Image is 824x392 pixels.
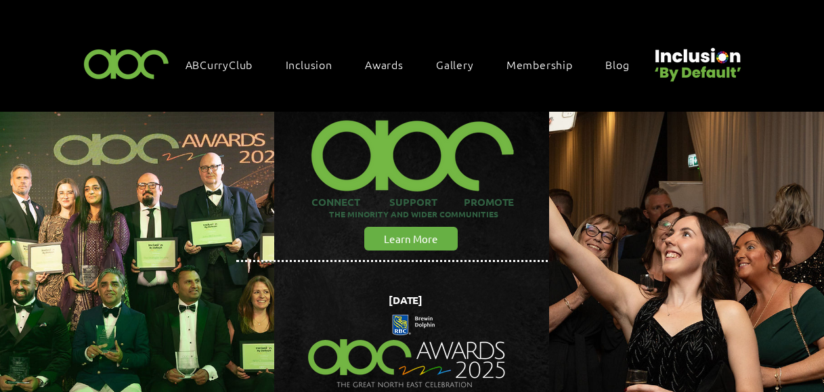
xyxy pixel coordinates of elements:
img: Untitled design (22).png [650,37,743,83]
span: THE MINORITY AND WIDER COMMUNITIES [329,209,498,219]
span: Membership [506,57,573,72]
span: Awards [365,57,404,72]
div: Awards [358,50,424,79]
span: [DATE] [389,293,422,307]
span: Learn More [384,232,438,246]
a: Membership [500,50,593,79]
span: Inclusion [286,57,332,72]
nav: Site [179,50,650,79]
a: Blog [599,50,649,79]
img: ABC-Logo-Blank-Background-01-01-2.png [80,43,173,83]
img: ABC-Logo-Blank-Background-01-01-2_edited.png [304,103,521,195]
span: Gallery [436,57,474,72]
a: Gallery [429,50,494,79]
div: Inclusion [279,50,353,79]
span: ABCurryClub [186,57,253,72]
span: Blog [605,57,629,72]
span: CONNECT SUPPORT PROMOTE [311,195,514,209]
a: ABCurryClub [179,50,274,79]
a: Learn More [364,227,458,251]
